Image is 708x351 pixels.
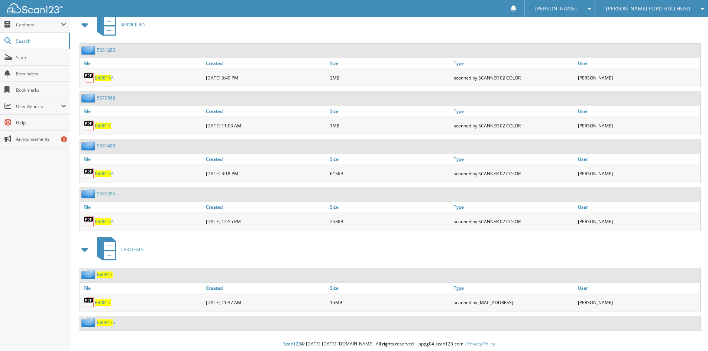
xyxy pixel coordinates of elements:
[328,202,452,212] a: Size
[204,70,328,85] div: [DATE] 3:49 PM
[81,189,97,198] img: folder2.png
[95,218,111,225] span: B40817
[95,75,114,81] a: B40817A
[16,38,65,44] span: Search
[84,120,95,131] img: PDF.png
[576,283,700,293] a: User
[81,270,97,279] img: folder2.png
[81,141,97,150] img: folder2.png
[204,118,328,133] div: [DATE] 11:03 AM
[97,47,115,53] a: 5081283
[204,106,328,116] a: Created
[204,154,328,164] a: Created
[97,272,113,278] a: b40817
[95,170,114,177] a: B40817A
[328,70,452,85] div: 2MB
[671,315,708,351] iframe: Chat Widget
[95,218,114,225] a: B40817A
[576,106,700,116] a: User
[328,58,452,68] a: Size
[328,154,452,164] a: Size
[204,166,328,181] div: [DATE] 3:18 PM
[452,70,576,85] div: scanned by SCANNER 02 COLOR
[16,22,61,28] span: Cabinets
[452,295,576,310] div: scanned by [MAC_ADDRESS]
[204,283,328,293] a: Created
[97,143,115,149] a: 5081488
[97,319,115,326] a: b40817a
[467,341,495,347] a: Privacy Policy
[95,299,111,306] a: B40817
[16,87,66,93] span: Bookmarks
[80,202,204,212] a: File
[576,202,700,212] a: User
[452,202,576,212] a: Type
[204,214,328,229] div: [DATE] 12:55 PM
[80,283,204,293] a: File
[576,154,700,164] a: User
[95,123,111,129] a: B40817
[80,154,204,164] a: File
[93,10,145,39] a: SERVICE RO
[452,214,576,229] div: scanned by SCANNER 02 COLOR
[95,170,111,177] span: B40817
[61,136,67,142] div: 2
[328,295,452,310] div: 15MB
[328,166,452,181] div: 613KB
[7,3,63,13] img: scan123-logo-white.svg
[452,106,576,116] a: Type
[576,70,700,85] div: [PERSON_NAME]
[328,283,452,293] a: Size
[328,214,452,229] div: 253KB
[204,58,328,68] a: Created
[204,295,328,310] div: [DATE] 11:37 AM
[283,341,301,347] span: Scan123
[120,246,144,253] span: CAR DEALS
[452,58,576,68] a: Type
[204,202,328,212] a: Created
[97,95,115,101] a: 5079568
[576,118,700,133] div: [PERSON_NAME]
[84,297,95,308] img: PDF.png
[93,235,144,264] a: CAR DEALS
[576,214,700,229] div: [PERSON_NAME]
[606,6,690,11] span: [PERSON_NAME] FORD BULLHEAD
[81,318,97,327] img: folder2.png
[16,54,66,61] span: Scan
[576,166,700,181] div: [PERSON_NAME]
[95,75,111,81] span: B40817
[80,58,204,68] a: File
[535,6,577,11] span: [PERSON_NAME]
[328,106,452,116] a: Size
[576,58,700,68] a: User
[97,319,113,326] span: b40817
[452,166,576,181] div: scanned by SCANNER 02 COLOR
[120,22,145,28] span: SERVICE RO
[328,118,452,133] div: 1MB
[81,93,97,103] img: folder2.png
[16,71,66,77] span: Reminders
[452,118,576,133] div: scanned by SCANNER 02 COLOR
[452,154,576,164] a: Type
[81,45,97,55] img: folder2.png
[80,106,204,116] a: File
[97,191,115,197] a: 5081285
[84,168,95,179] img: PDF.png
[452,283,576,293] a: Type
[16,120,66,126] span: Help
[16,103,61,110] span: User Reports
[84,216,95,227] img: PDF.png
[576,295,700,310] div: [PERSON_NAME]
[16,136,66,142] span: Announcements
[84,72,95,83] img: PDF.png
